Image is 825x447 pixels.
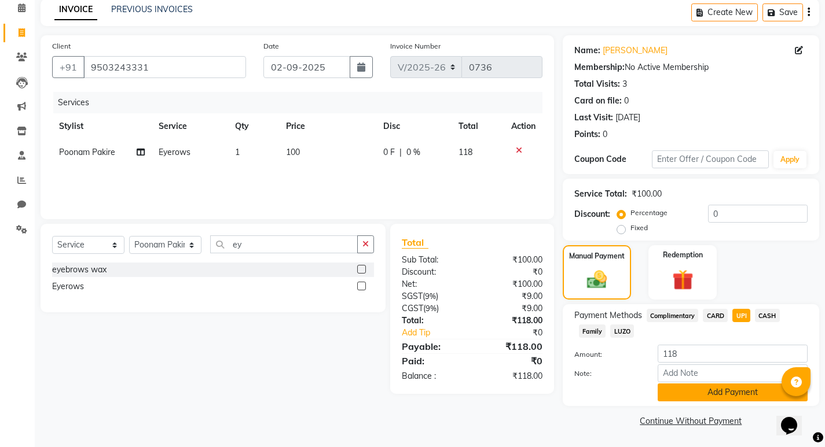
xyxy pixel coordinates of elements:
[279,113,376,139] th: Price
[652,150,769,168] input: Enter Offer / Coupon Code
[691,3,758,21] button: Create New
[472,370,551,382] div: ₹118.00
[630,223,648,233] label: Fixed
[472,339,551,353] div: ₹118.00
[152,113,228,139] th: Service
[393,339,472,353] div: Payable:
[472,290,551,302] div: ₹9.00
[630,208,668,218] label: Percentage
[658,364,808,382] input: Add Note
[472,278,551,290] div: ₹100.00
[402,291,423,301] span: SGST
[472,354,551,368] div: ₹0
[755,309,780,322] span: CASH
[402,303,423,313] span: CGST
[574,208,610,220] div: Discount:
[574,188,627,200] div: Service Total:
[703,309,728,322] span: CARD
[566,349,649,360] label: Amount:
[666,267,700,293] img: _gift.svg
[485,327,551,339] div: ₹0
[376,113,452,139] th: Disc
[393,327,485,339] a: Add Tip
[574,153,652,165] div: Coupon Code
[383,146,395,158] span: 0 F
[574,95,622,107] div: Card on file:
[286,147,300,157] span: 100
[658,345,808,363] input: Amount
[581,268,613,291] img: _cash.svg
[228,113,279,139] th: Qty
[773,151,806,168] button: Apply
[393,315,472,327] div: Total:
[574,61,808,73] div: No Active Membership
[406,146,420,158] span: 0 %
[472,315,551,327] div: ₹118.00
[574,112,613,124] div: Last Visit:
[402,237,428,249] span: Total
[504,113,542,139] th: Action
[574,128,600,141] div: Points:
[624,95,629,107] div: 0
[52,113,152,139] th: Stylist
[762,3,803,21] button: Save
[663,250,703,260] label: Redemption
[53,92,551,113] div: Services
[574,45,600,57] div: Name:
[210,235,358,253] input: Search or Scan
[59,147,115,157] span: Poonam Pakire
[159,147,190,157] span: Eyerows
[426,304,437,313] span: 9%
[579,324,606,338] span: Family
[603,128,607,141] div: 0
[83,56,246,78] input: Search by Name/Mobile/Email/Code
[52,56,85,78] button: +91
[622,78,627,90] div: 3
[776,401,813,435] iframe: chat widget
[52,280,84,293] div: Eyerows
[472,302,551,315] div: ₹9.00
[111,4,193,14] a: PREVIOUS INVOICES
[732,309,750,322] span: UPI
[603,45,668,57] a: [PERSON_NAME]
[658,383,808,401] button: Add Payment
[610,324,634,338] span: LUZO
[393,302,472,315] div: ( )
[632,188,662,200] div: ₹100.00
[235,147,240,157] span: 1
[393,290,472,302] div: ( )
[393,354,472,368] div: Paid:
[399,146,402,158] span: |
[393,254,472,266] div: Sub Total:
[647,309,699,322] span: Complimentary
[52,41,71,51] label: Client
[472,254,551,266] div: ₹100.00
[393,370,472,382] div: Balance :
[574,309,642,322] span: Payment Methods
[52,264,107,276] div: eyebrows wax
[566,368,649,379] label: Note:
[574,78,620,90] div: Total Visits:
[263,41,279,51] label: Date
[390,41,441,51] label: Invoice Number
[565,415,817,427] a: Continue Without Payment
[459,147,472,157] span: 118
[574,61,625,73] div: Membership:
[472,266,551,278] div: ₹0
[425,291,436,301] span: 9%
[393,266,472,278] div: Discount:
[452,113,504,139] th: Total
[569,251,625,261] label: Manual Payment
[615,112,640,124] div: [DATE]
[393,278,472,290] div: Net:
